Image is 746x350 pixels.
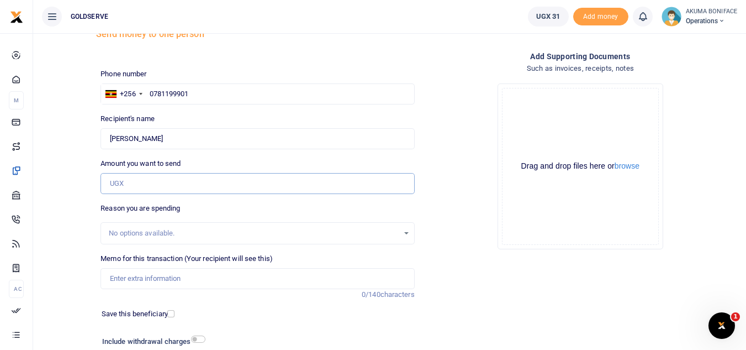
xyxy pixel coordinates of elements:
[528,7,569,27] a: UGX 31
[100,128,414,149] input: Loading name...
[9,280,24,298] li: Ac
[10,11,23,24] img: logo-small
[536,11,560,22] span: UGX 31
[573,12,628,20] a: Add money
[100,69,146,80] label: Phone number
[102,309,168,320] label: Save this beneficiary
[662,7,681,27] img: profile-user
[100,253,273,264] label: Memo for this transaction (Your recipient will see this)
[498,83,663,249] div: File Uploader
[731,312,740,321] span: 1
[573,8,628,26] span: Add money
[10,12,23,20] a: logo-small logo-large logo-large
[502,161,658,171] div: Drag and drop files here or
[100,268,414,289] input: Enter extra information
[523,7,573,27] li: Wallet ballance
[100,83,414,105] input: Enter phone number
[100,158,181,169] label: Amount you want to send
[101,84,145,104] div: Uganda: +256
[708,312,735,339] iframe: Intercom live chat
[362,290,380,299] span: 0/140
[96,29,326,40] h5: Send money to one person
[380,290,415,299] span: characters
[424,62,737,75] h4: Such as invoices, receipts, notes
[66,12,113,22] span: GOLDSERVE
[109,228,398,239] div: No options available.
[100,113,155,124] label: Recipient's name
[573,8,628,26] li: Toup your wallet
[686,16,737,26] span: Operations
[9,91,24,109] li: M
[100,173,414,194] input: UGX
[424,50,737,62] h4: Add supporting Documents
[686,7,737,17] small: AKUMA BONIFACE
[100,203,180,214] label: Reason you are spending
[102,337,200,346] h6: Include withdrawal charges
[615,162,639,170] button: browse
[120,88,135,100] div: +256
[662,7,737,27] a: profile-user AKUMA BONIFACE Operations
